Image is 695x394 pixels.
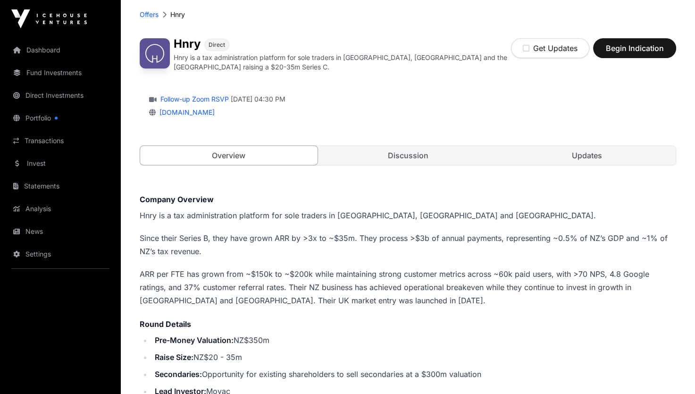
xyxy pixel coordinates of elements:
p: Hnry is a tax administration platform for sole traders in [GEOGRAPHIC_DATA], [GEOGRAPHIC_DATA] an... [140,209,676,222]
span: Direct [209,41,225,49]
a: Settings [8,244,113,265]
li: Opportunity for existing shareholders to sell secondaries at a $300m valuation [152,368,676,381]
span: Begin Indication [605,43,664,54]
h1: Hnry [174,38,201,51]
strong: Company Overview [140,195,214,204]
a: Follow-up Zoom RSVP [159,94,229,104]
button: Get Updates [511,38,589,58]
button: Begin Indication [593,38,676,58]
a: Fund Investments [8,62,113,83]
a: Overview [140,146,318,165]
p: ARR per FTE has grown from ~$150k to ~$200k while maintaining strong customer metrics across ~60k... [140,267,676,307]
a: Offers [140,10,159,19]
li: NZ$20 - 35m [152,351,676,364]
a: Statements [8,176,113,197]
li: NZ$350m [152,334,676,347]
nav: Tabs [140,146,676,165]
a: Portfolio [8,108,113,128]
img: Hnry [140,38,170,69]
strong: Pre-Money Valuation: [155,335,234,345]
strong: Secondaries: [155,369,202,379]
a: Dashboard [8,40,113,60]
p: Hnry is a tax administration platform for sole traders in [GEOGRAPHIC_DATA], [GEOGRAPHIC_DATA] an... [174,53,511,72]
p: Hnry [170,10,185,19]
span: [DATE] 04:30 PM [231,94,285,104]
a: [DOMAIN_NAME] [156,108,215,116]
a: Invest [8,153,113,174]
a: Begin Indication [593,48,676,57]
iframe: Chat Widget [648,349,695,394]
a: Direct Investments [8,85,113,106]
img: Icehouse Ventures Logo [11,9,87,28]
strong: Round Details [140,319,191,329]
a: Analysis [8,198,113,219]
a: Transactions [8,130,113,151]
a: Updates [498,146,676,165]
p: Since their Series B, they have grown ARR by >3x to ~$35m. They process >$3b of annual payments, ... [140,231,676,258]
a: Discussion [319,146,497,165]
strong: Raise Size: [155,352,193,362]
a: News [8,221,113,242]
